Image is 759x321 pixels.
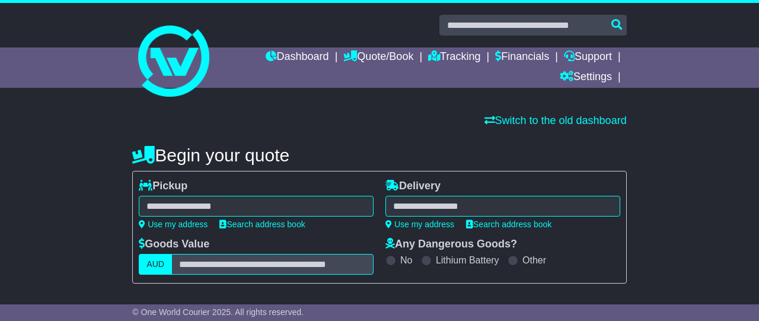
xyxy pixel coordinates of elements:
[560,68,612,88] a: Settings
[132,307,304,317] span: © One World Courier 2025. All rights reserved.
[495,47,549,68] a: Financials
[385,180,441,193] label: Delivery
[400,255,412,266] label: No
[428,47,480,68] a: Tracking
[132,145,626,165] h4: Begin your quote
[139,254,172,275] label: AUD
[219,220,305,229] a: Search address book
[484,115,627,126] a: Switch to the old dashboard
[436,255,499,266] label: Lithium Battery
[139,180,187,193] label: Pickup
[266,47,329,68] a: Dashboard
[466,220,551,229] a: Search address book
[139,238,209,251] label: Goods Value
[343,47,413,68] a: Quote/Book
[385,220,454,229] a: Use my address
[564,47,612,68] a: Support
[139,220,208,229] a: Use my address
[522,255,546,266] label: Other
[385,238,517,251] label: Any Dangerous Goods?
